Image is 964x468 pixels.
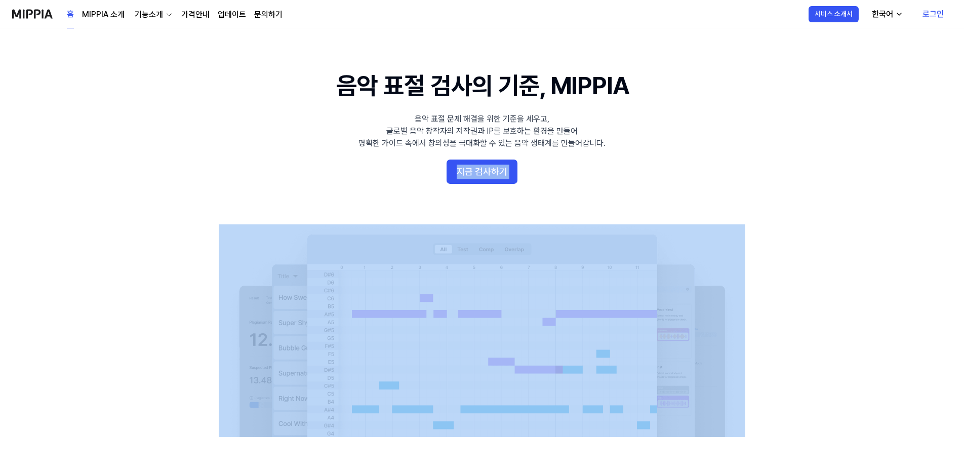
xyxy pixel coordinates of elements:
div: 기능소개 [133,9,165,21]
div: 음악 표절 문제 해결을 위한 기준을 세우고, 글로벌 음악 창작자의 저작권과 IP를 보호하는 환경을 만들어 명확한 가이드 속에서 창의성을 극대화할 수 있는 음악 생태계를 만들어... [358,113,606,149]
div: 한국어 [870,8,895,20]
a: 문의하기 [254,9,283,21]
button: 기능소개 [133,9,173,21]
button: 지금 검사하기 [447,160,517,184]
button: 한국어 [864,4,909,24]
h1: 음악 표절 검사의 기준, MIPPIA [336,69,628,103]
a: 업데이트 [218,9,246,21]
button: 서비스 소개서 [809,6,859,22]
a: 홈 [67,1,74,28]
a: MIPPIA 소개 [82,9,125,21]
a: 가격안내 [181,9,210,21]
img: main Image [219,224,745,437]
